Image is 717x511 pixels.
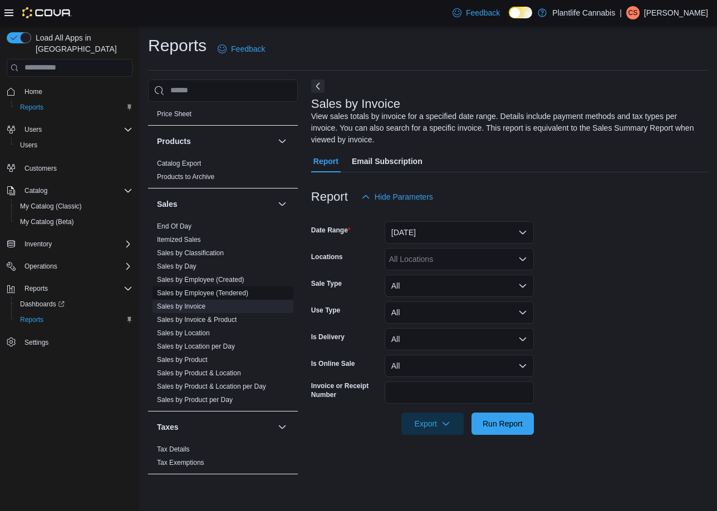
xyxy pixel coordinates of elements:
[24,87,42,96] span: Home
[157,173,214,181] a: Products to Archive
[157,302,205,310] a: Sales by Invoice
[20,85,132,98] span: Home
[157,262,197,270] a: Sales by Day
[157,458,204,467] span: Tax Exemptions
[22,7,72,18] img: Cova
[157,445,190,453] a: Tax Details
[24,164,57,173] span: Customers
[385,221,534,244] button: [DATE]
[2,83,137,100] button: Home
[20,123,46,136] button: Users
[552,6,615,19] p: Plantlife Cannabis
[157,222,191,230] a: End Of Day
[311,333,345,341] label: Is Delivery
[311,97,400,111] h3: Sales by Invoice
[311,226,351,235] label: Date Range
[16,297,132,311] span: Dashboards
[148,220,298,411] div: Sales
[24,186,47,195] span: Catalog
[16,138,42,152] a: Users
[157,302,205,311] span: Sales by Invoice
[157,369,241,378] span: Sales by Product & Location
[311,252,343,261] label: Locations
[24,125,42,134] span: Users
[157,421,273,433] button: Taxes
[466,7,500,18] span: Feedback
[16,313,132,326] span: Reports
[157,289,248,297] a: Sales by Employee (Tendered)
[20,300,65,309] span: Dashboards
[20,237,132,251] span: Inventory
[157,355,208,364] span: Sales by Product
[157,160,201,167] a: Catalog Export
[20,141,37,150] span: Users
[20,335,132,349] span: Settings
[357,186,438,208] button: Hide Parameters
[157,199,178,210] h3: Sales
[24,284,48,293] span: Reports
[7,79,132,379] nav: Complex example
[644,6,708,19] p: [PERSON_NAME]
[276,135,289,148] button: Products
[509,7,532,18] input: Dark Mode
[20,123,132,136] span: Users
[311,381,380,399] label: Invoice or Receipt Number
[20,184,132,197] span: Catalog
[20,237,56,251] button: Inventory
[401,413,464,435] button: Export
[148,443,298,474] div: Taxes
[311,111,703,146] div: View sales totals by invoice for a specified date range. Details include payment methods and tax ...
[20,282,52,295] button: Reports
[157,136,191,147] h3: Products
[157,316,237,324] a: Sales by Invoice & Product
[20,260,62,273] button: Operations
[157,329,210,338] span: Sales by Location
[157,136,273,147] button: Products
[157,395,233,404] span: Sales by Product per Day
[375,191,433,202] span: Hide Parameters
[276,420,289,434] button: Taxes
[11,100,137,115] button: Reports
[157,199,273,210] button: Sales
[20,103,43,112] span: Reports
[16,297,69,311] a: Dashboards
[11,312,137,328] button: Reports
[2,334,137,350] button: Settings
[20,162,61,175] a: Customers
[231,43,265,54] span: Feedback
[628,6,638,19] span: CS
[148,107,298,125] div: Pricing
[11,199,137,214] button: My Catalog (Classic)
[311,80,325,93] button: Next
[157,235,201,244] span: Itemized Sales
[157,421,179,433] h3: Taxes
[11,214,137,230] button: My Catalog (Beta)
[157,329,210,337] a: Sales by Location
[157,275,244,284] span: Sales by Employee (Created)
[20,315,43,324] span: Reports
[157,222,191,231] span: End Of Day
[157,110,191,118] a: Price Sheet
[483,418,523,429] span: Run Report
[157,276,244,284] a: Sales by Employee (Created)
[148,34,207,57] h1: Reports
[2,183,137,199] button: Catalog
[2,122,137,137] button: Users
[20,336,53,349] a: Settings
[311,190,348,204] h3: Report
[472,413,534,435] button: Run Report
[157,249,224,257] span: Sales by Classification
[157,159,201,168] span: Catalog Export
[626,6,640,19] div: Charlotte Soukeroff
[2,236,137,252] button: Inventory
[385,301,534,324] button: All
[157,249,224,257] a: Sales by Classification
[2,281,137,296] button: Reports
[157,343,235,350] a: Sales by Location per Day
[2,160,137,176] button: Customers
[16,200,132,213] span: My Catalog (Classic)
[16,138,132,152] span: Users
